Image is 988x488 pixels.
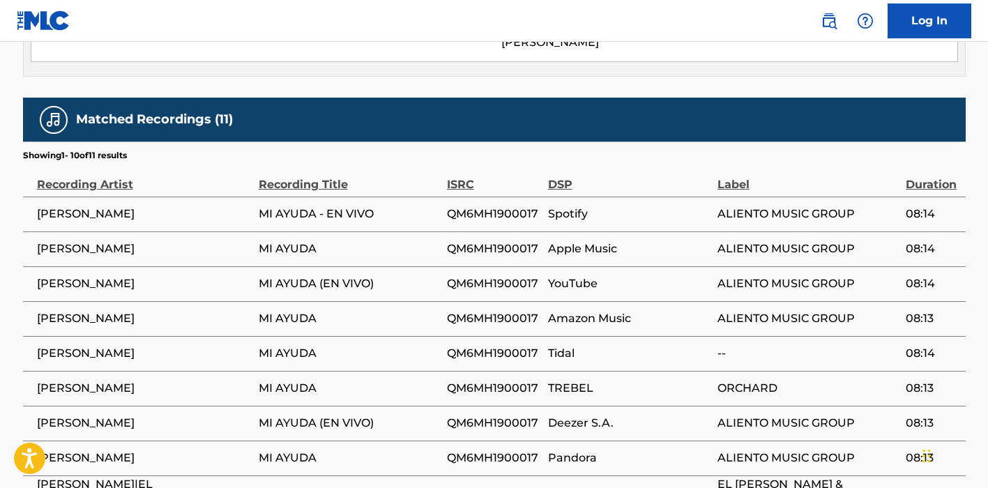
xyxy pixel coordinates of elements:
span: MI AYUDA [259,310,440,327]
span: ALIENTO MUSIC GROUP [717,415,899,432]
span: [PERSON_NAME] [37,415,252,432]
span: TREBEL [548,380,710,397]
span: Amazon Music [548,310,710,327]
a: Public Search [815,7,843,35]
span: ALIENTO MUSIC GROUP [717,450,899,466]
span: [PERSON_NAME] [37,241,252,257]
span: Apple Music [548,241,710,257]
div: Recording Title [259,162,440,193]
div: Label [717,162,899,193]
span: YouTube [548,275,710,292]
span: [PERSON_NAME] [37,380,252,397]
span: Tidal [548,345,710,362]
span: MI AYUDA [259,450,440,466]
img: Matched Recordings [45,112,62,128]
img: help [857,13,874,29]
span: [PERSON_NAME] [37,310,252,327]
span: 08:14 [906,275,958,292]
img: MLC Logo [17,10,70,31]
span: QM6MH1900017 [447,415,541,432]
p: Showing 1 - 10 of 11 results [23,149,127,162]
img: search [821,13,837,29]
span: ALIENTO MUSIC GROUP [717,310,899,327]
iframe: Chat Widget [918,421,988,488]
div: Recording Artist [37,162,252,193]
span: Pandora [548,450,710,466]
span: QM6MH1900017 [447,275,541,292]
span: QM6MH1900017 [447,450,541,466]
span: [PERSON_NAME] [37,450,252,466]
span: MI AYUDA [259,345,440,362]
span: [PERSON_NAME] [37,275,252,292]
span: [PERSON_NAME] [37,206,252,222]
span: [PERSON_NAME] [37,345,252,362]
span: QM6MH1900017 [447,380,541,397]
span: ALIENTO MUSIC GROUP [717,275,899,292]
span: Spotify [548,206,710,222]
span: QM6MH1900017 [447,241,541,257]
span: MI AYUDA (EN VIVO) [259,415,440,432]
span: 08:13 [906,380,958,397]
h5: Matched Recordings (11) [76,112,233,128]
span: 08:14 [906,345,958,362]
span: ALIENTO MUSIC GROUP [717,241,899,257]
span: ALIENTO MUSIC GROUP [717,206,899,222]
span: 08:13 [906,415,958,432]
span: MI AYUDA - EN VIVO [259,206,440,222]
div: DSP [548,162,710,193]
span: Deezer S.A. [548,415,710,432]
span: QM6MH1900017 [447,310,541,327]
div: Arrastrar [922,435,931,477]
span: MI AYUDA [259,380,440,397]
span: MI AYUDA (EN VIVO) [259,275,440,292]
div: Duration [906,162,958,193]
span: MI AYUDA [259,241,440,257]
span: QM6MH1900017 [447,345,541,362]
span: 08:13 [906,310,958,327]
div: ISRC [447,162,541,193]
a: Log In [888,3,971,38]
span: 08:14 [906,206,958,222]
div: Help [851,7,879,35]
span: ORCHARD [717,380,899,397]
span: 08:14 [906,241,958,257]
span: QM6MH1900017 [447,206,541,222]
span: 08:13 [906,450,958,466]
div: Widget de chat [918,421,988,488]
span: -- [717,345,899,362]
